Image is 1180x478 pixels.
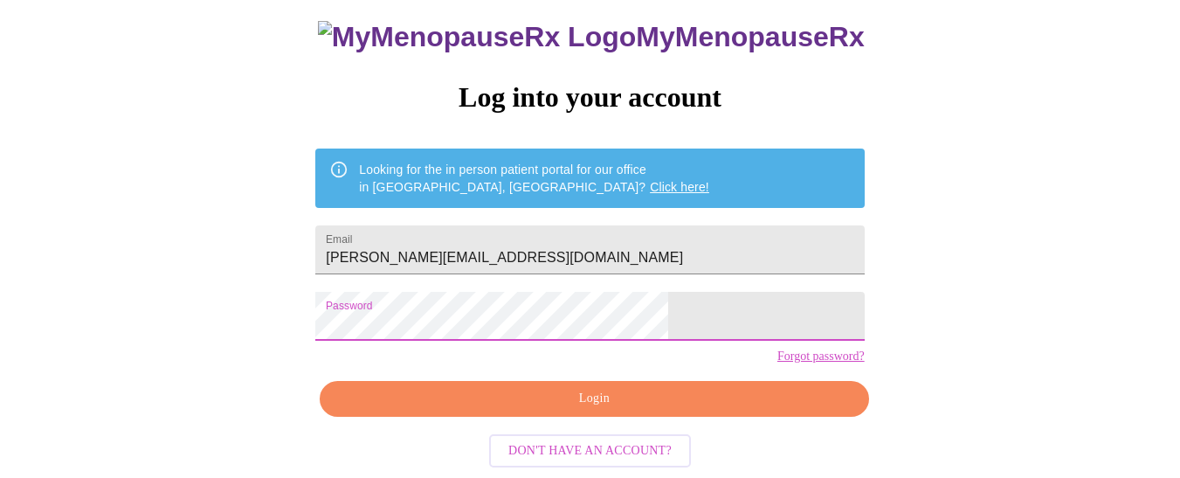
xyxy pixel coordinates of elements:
h3: Log into your account [315,81,864,114]
a: Forgot password? [777,350,865,364]
h3: MyMenopauseRx [318,21,865,53]
span: Don't have an account? [508,440,672,462]
a: Click here! [650,180,709,194]
button: Login [320,381,868,417]
a: Don't have an account? [485,442,695,457]
button: Don't have an account? [489,434,691,468]
img: MyMenopauseRx Logo [318,21,636,53]
span: Login [340,388,848,410]
div: Looking for the in person patient portal for our office in [GEOGRAPHIC_DATA], [GEOGRAPHIC_DATA]? [359,154,709,203]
